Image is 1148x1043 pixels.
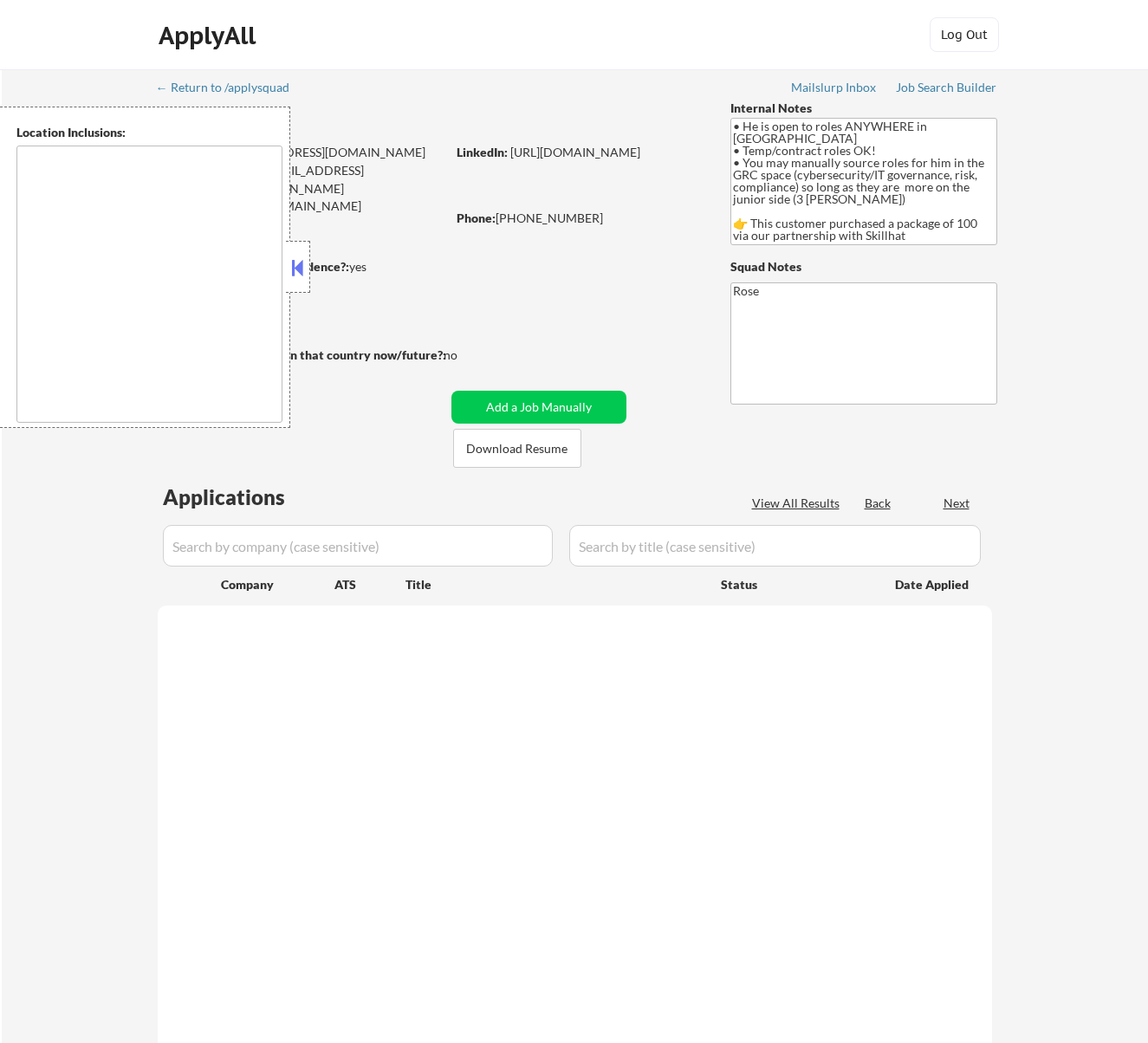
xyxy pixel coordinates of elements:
[16,124,283,141] div: Location Inclusions:
[896,81,997,94] div: Job Search Builder
[752,495,845,512] div: View All Results
[163,487,334,508] div: Applications
[944,495,971,512] div: Next
[451,391,626,424] button: Add a Job Manually
[221,576,334,593] div: Company
[334,576,405,593] div: ATS
[457,210,702,227] div: [PHONE_NUMBER]
[163,525,553,567] input: Search by company (case sensitive)
[721,568,870,599] div: Status
[453,429,581,468] button: Download Resume
[405,576,704,593] div: Title
[457,145,508,159] strong: LinkedIn:
[159,21,261,50] div: ApplyAll
[730,258,997,275] div: Squad Notes
[156,81,306,98] a: ← Return to /applysquad
[156,81,306,94] div: ← Return to /applysquad
[865,495,892,512] div: Back
[510,145,640,159] a: [URL][DOMAIN_NAME]
[930,17,999,52] button: Log Out
[457,211,496,225] strong: Phone:
[569,525,981,567] input: Search by title (case sensitive)
[444,347,493,364] div: no
[730,100,997,117] div: Internal Notes
[895,576,971,593] div: Date Applied
[791,81,878,94] div: Mailslurp Inbox
[791,81,878,98] a: Mailslurp Inbox
[158,113,514,134] div: [PERSON_NAME]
